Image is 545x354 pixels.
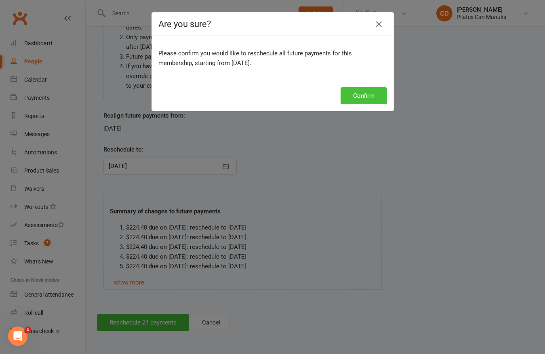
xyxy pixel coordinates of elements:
button: Confirm [341,87,387,104]
span: Please confirm you would like to reschedule all future payments for this membership, starting fro... [158,50,352,67]
iframe: Intercom live chat [8,327,27,346]
span: 1 [25,327,31,333]
button: Close [372,18,385,31]
h4: Are you sure? [158,19,387,29]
